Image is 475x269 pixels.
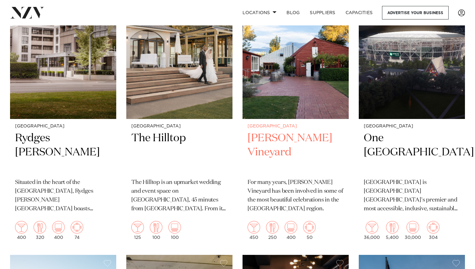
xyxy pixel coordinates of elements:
[15,131,111,174] h2: Rydges [PERSON_NAME]
[34,221,46,234] img: dining.png
[405,221,421,240] div: 30,000
[303,221,316,240] div: 50
[168,221,181,240] div: 100
[131,124,227,129] small: [GEOGRAPHIC_DATA]
[248,221,260,240] div: 450
[364,124,460,129] small: [GEOGRAPHIC_DATA]
[407,221,419,234] img: theatre.png
[150,221,162,240] div: 100
[168,221,181,234] img: theatre.png
[34,221,46,240] div: 320
[364,221,380,240] div: 36,000
[364,131,460,174] h2: One [GEOGRAPHIC_DATA]
[305,6,340,19] a: SUPPLIERS
[71,221,83,234] img: meeting.png
[15,124,111,129] small: [GEOGRAPHIC_DATA]
[15,221,28,234] img: cocktail.png
[131,131,227,174] h2: The Hilltop
[52,221,65,234] img: theatre.png
[285,221,297,240] div: 400
[10,7,44,18] img: nzv-logo.png
[427,221,440,240] div: 304
[248,131,344,174] h2: [PERSON_NAME] Vineyard
[15,221,28,240] div: 400
[52,221,65,240] div: 400
[248,221,260,234] img: cocktail.png
[427,221,440,234] img: meeting.png
[131,178,227,213] p: The Hilltop is an upmarket wedding and event space on [GEOGRAPHIC_DATA], 45 minutes from [GEOGRAP...
[366,221,378,234] img: cocktail.png
[386,221,399,234] img: dining.png
[341,6,378,19] a: Capacities
[71,221,83,240] div: 74
[266,221,279,234] img: dining.png
[382,6,449,19] a: Advertise your business
[281,6,305,19] a: BLOG
[237,6,281,19] a: Locations
[15,178,111,213] p: Situated in the heart of the [GEOGRAPHIC_DATA], Rydges [PERSON_NAME] [GEOGRAPHIC_DATA] boasts spa...
[303,221,316,234] img: meeting.png
[364,178,460,213] p: [GEOGRAPHIC_DATA] is [GEOGRAPHIC_DATA] [GEOGRAPHIC_DATA]'s premier and most accessible, inclusive...
[150,221,162,234] img: dining.png
[131,221,144,234] img: cocktail.png
[248,178,344,213] p: For many years, [PERSON_NAME] Vineyard has been involved in some of the most beautiful celebratio...
[285,221,297,234] img: theatre.png
[386,221,399,240] div: 5,400
[131,221,144,240] div: 125
[266,221,279,240] div: 250
[248,124,344,129] small: [GEOGRAPHIC_DATA]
